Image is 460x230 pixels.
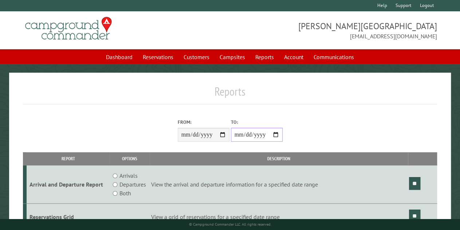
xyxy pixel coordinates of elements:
label: From: [178,119,229,126]
label: To: [231,119,283,126]
a: Reservations [138,50,178,64]
a: Dashboard [102,50,137,64]
th: Report [27,152,110,165]
img: Campground Commander [23,14,114,43]
a: Account [280,50,308,64]
a: Customers [179,50,214,64]
a: Campsites [215,50,249,64]
small: © Campground Commander LLC. All rights reserved. [189,222,271,227]
span: [PERSON_NAME][GEOGRAPHIC_DATA] [EMAIL_ADDRESS][DOMAIN_NAME] [230,20,437,41]
a: Reports [251,50,278,64]
td: Arrival and Departure Report [27,165,110,204]
label: Departures [119,180,146,189]
label: Both [119,189,131,198]
a: Communications [309,50,358,64]
h1: Reports [23,84,437,104]
th: Description [150,152,408,165]
label: Arrivals [119,171,138,180]
th: Options [110,152,150,165]
td: View the arrival and departure information for a specified date range [150,165,408,204]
